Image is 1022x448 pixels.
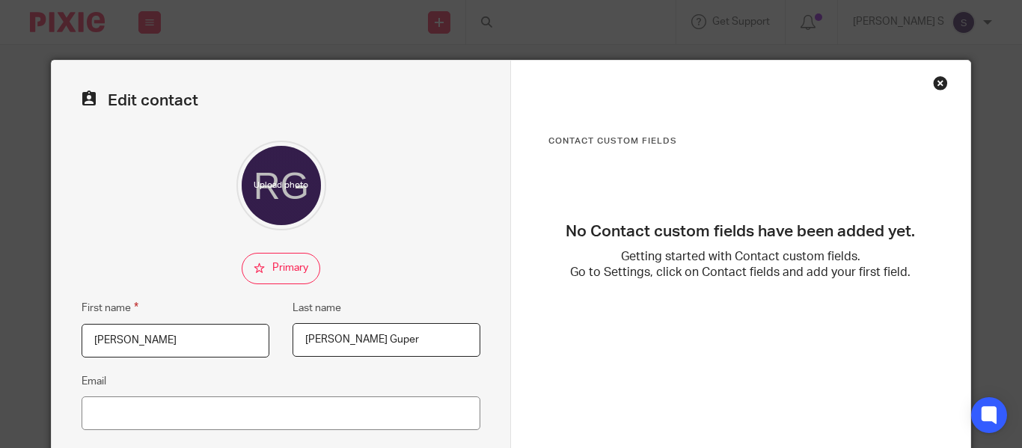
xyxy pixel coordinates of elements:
p: Getting started with Contact custom fields. Go to Settings, click on Contact fields and add your ... [548,249,933,281]
div: Close this dialog window [933,76,948,90]
h3: No Contact custom fields have been added yet. [548,222,933,242]
label: Last name [293,301,341,316]
label: Email [82,374,106,389]
h2: Edit contact [82,90,480,111]
label: First name [82,299,138,316]
h3: Contact Custom fields [548,135,933,147]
